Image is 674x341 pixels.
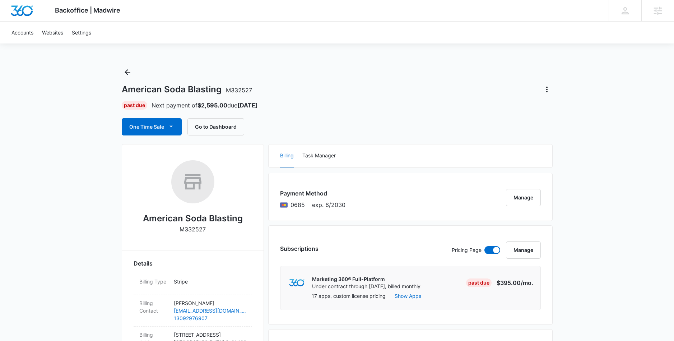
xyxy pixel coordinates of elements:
[280,144,294,167] button: Billing
[68,22,96,43] a: Settings
[506,241,541,259] button: Manage
[122,66,133,78] button: Back
[312,276,420,283] p: Marketing 360® Full-Platform
[395,292,421,300] button: Show Apps
[187,118,244,135] button: Go to Dashboard
[139,299,168,314] dt: Billing Contact
[466,278,492,287] div: Past Due
[521,279,533,286] span: /mo.
[541,84,553,95] button: Actions
[174,278,246,285] p: Stripe
[290,201,305,209] span: Mastercard ending with
[38,22,68,43] a: Websites
[289,279,305,287] img: marketing360Logo
[134,273,252,295] div: Billing TypeStripe
[7,22,38,43] a: Accounts
[122,118,182,135] button: One Time Sale
[452,246,482,254] p: Pricing Page
[312,292,386,300] p: 17 apps, custom license pricing
[143,212,243,225] h2: American Soda Blasting
[506,189,541,206] button: Manage
[197,102,227,109] strong: $2,595.00
[134,259,153,268] span: Details
[312,283,420,290] p: Under contract through [DATE], billed monthly
[174,314,246,322] a: 13092976907
[497,278,533,287] p: $395.00
[302,144,336,167] button: Task Manager
[174,307,246,314] a: [EMAIL_ADDRESS][DOMAIN_NAME]
[134,295,252,327] div: Billing Contact[PERSON_NAME][EMAIL_ADDRESS][DOMAIN_NAME]13092976907
[280,244,319,253] h3: Subscriptions
[55,6,120,14] span: Backoffice | Madwire
[226,87,252,94] span: M332527
[180,225,206,234] p: M332527
[152,101,258,110] p: Next payment of due
[280,189,345,198] h3: Payment Method
[139,278,168,285] dt: Billing Type
[312,201,345,209] span: exp. 6/2030
[122,101,147,110] div: Past Due
[122,84,252,95] h1: American Soda Blasting
[174,299,246,307] p: [PERSON_NAME]
[237,102,258,109] strong: [DATE]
